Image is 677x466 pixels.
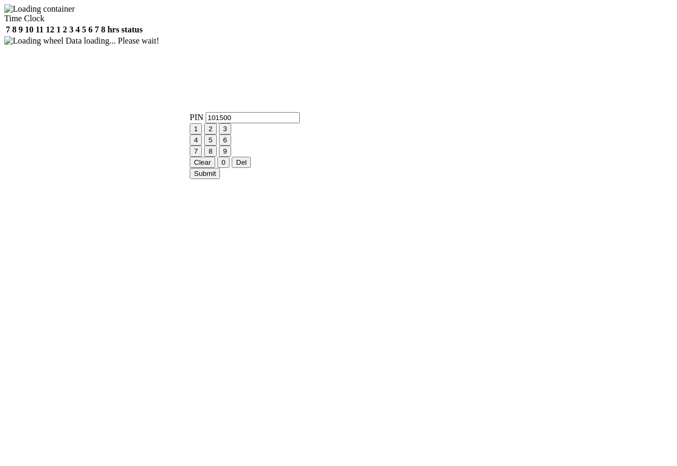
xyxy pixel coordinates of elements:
[190,157,215,168] button: Clear
[75,24,80,35] th: 4
[190,168,220,179] input: Submit
[232,157,251,168] button: Del
[121,24,143,35] th: status
[219,146,231,157] button: 9
[4,4,75,14] img: Loading container
[24,24,34,35] th: 10
[190,146,202,157] button: 7
[35,24,44,35] th: 11
[66,36,159,45] span: Data loading... Please wait!
[5,24,11,35] th: 7
[204,123,216,134] button: 2
[69,24,74,35] th: 3
[100,24,106,35] th: 8
[62,24,67,35] th: 2
[190,113,204,122] label: PIN
[190,112,194,121] a: ×
[81,24,87,35] th: 5
[12,24,17,35] th: 8
[204,146,216,157] button: 8
[190,123,202,134] button: 1
[4,14,44,23] a: Time Clock
[190,134,202,146] button: 4
[204,134,216,146] button: 5
[45,24,55,35] th: 12
[94,24,99,35] th: 7
[219,134,231,146] button: 6
[107,24,120,35] th: hrs
[219,123,231,134] button: 3
[18,24,23,35] th: 9
[88,24,93,35] th: 6
[56,24,61,35] th: 1
[4,36,64,46] img: Loading wheel
[217,157,230,168] button: 0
